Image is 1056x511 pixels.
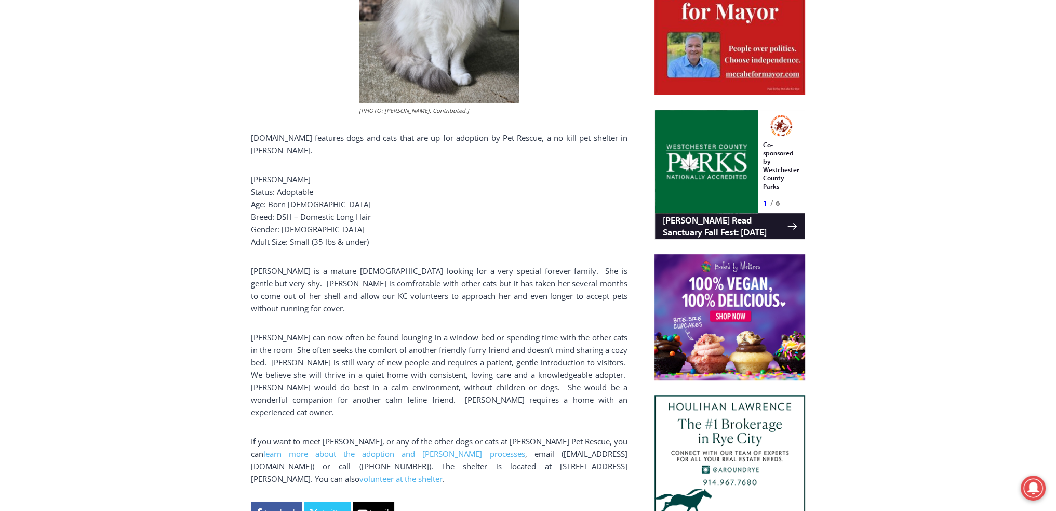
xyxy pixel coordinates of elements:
[121,88,126,98] div: 6
[109,31,145,85] div: Co-sponsored by Westchester County Parks
[251,436,627,459] span: If you want to meet [PERSON_NAME], or any of the other dogs or cats at [PERSON_NAME] Pet Rescue, ...
[251,173,627,248] p: [PERSON_NAME] Status: Adoptable Age: Born [DEMOGRAPHIC_DATA] Breed: DSH – Domestic Long Hair Gend...
[251,133,627,155] span: [DOMAIN_NAME] features dogs and cats that are up for adoption by Pet Rescue, a no kill pet shelte...
[1,103,150,129] a: [PERSON_NAME] Read Sanctuary Fall Fest: [DATE]
[359,106,519,115] figcaption: [PHOTO: [PERSON_NAME]. Contributed.]
[359,474,443,484] a: volunteer at the shelter
[116,88,118,98] div: /
[109,88,113,98] div: 1
[263,449,525,459] a: learn more about the adoption and [PERSON_NAME] processes
[250,101,503,129] a: Intern @ [DOMAIN_NAME]
[1,1,103,103] img: s_800_29ca6ca9-f6cc-433c-a631-14f6620ca39b.jpeg
[8,104,133,128] h4: [PERSON_NAME] Read Sanctuary Fall Fest: [DATE]
[443,474,445,484] span: .
[272,103,482,127] span: Intern @ [DOMAIN_NAME]
[262,1,491,101] div: "[PERSON_NAME] and I covered the [DATE] Parade, which was a really eye opening experience as I ha...
[654,254,805,380] img: Baked by Melissa
[251,265,627,315] p: [PERSON_NAME] is a mature [DEMOGRAPHIC_DATA] looking for a very special forever family. She is ge...
[251,331,627,418] p: [PERSON_NAME] can now often be found lounging in a window bed or spending time with the other cat...
[251,449,627,484] span: , email ( [EMAIL_ADDRESS][DOMAIN_NAME] ) or call ([PHONE_NUMBER]). The shelter is located at [STR...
